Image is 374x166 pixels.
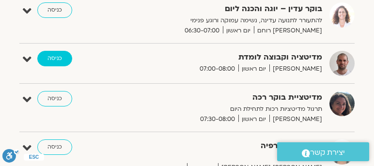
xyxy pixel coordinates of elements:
span: [PERSON_NAME] [269,64,322,74]
strong: תרגול יוגה תרפיה [152,139,322,152]
a: כניסה [37,51,72,66]
span: 07:30-08:00 [197,114,238,124]
strong: בוקר עדין – יוגה והכנה ליום [152,2,322,15]
span: יום ראשון [223,26,254,36]
span: 07:00-08:00 [196,64,238,74]
strong: מדיטציה וקבוצה לומדת [152,51,322,64]
span: יום ראשון [238,64,269,74]
a: כניסה [37,139,72,155]
p: יוגה עדינה מאוד [152,152,322,163]
span: 06:30-07:00 [181,26,223,36]
span: יום ראשון [238,114,269,124]
a: יצירת קשר [277,142,369,161]
a: כניסה [37,91,72,106]
span: [PERSON_NAME] רוחם [254,26,322,36]
span: יצירת קשר [310,146,345,159]
span: [PERSON_NAME] [269,114,322,124]
p: תרגול מדיטציות רכות לתחילת היום [152,104,322,114]
a: כניסה [37,2,72,18]
p: להתעורר לתנועה עדינה, נשימה עמוקה ורוגע פנימי [152,15,322,26]
strong: מדיטציית בוקר רכה [152,91,322,104]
